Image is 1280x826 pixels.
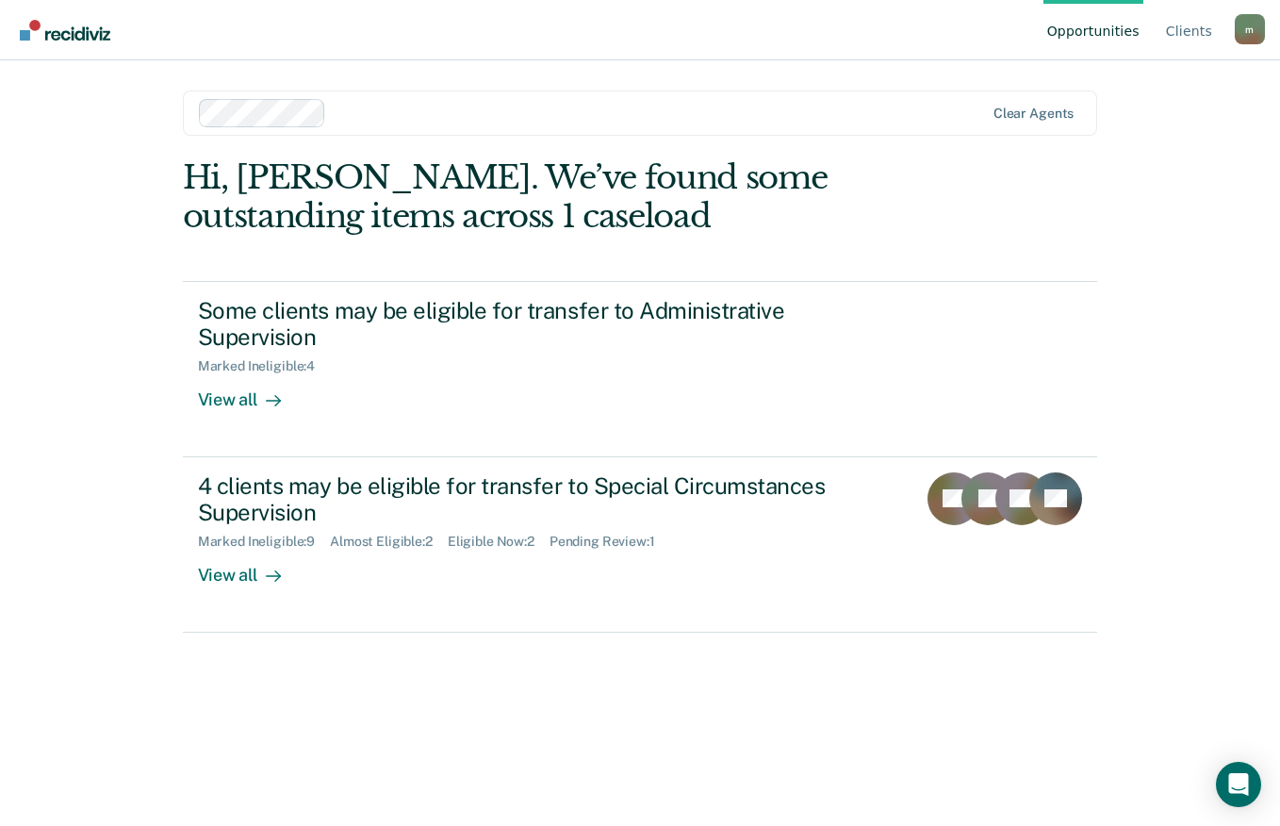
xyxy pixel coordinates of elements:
[1235,14,1265,44] div: m
[448,534,550,550] div: Eligible Now : 2
[550,534,670,550] div: Pending Review : 1
[183,457,1098,633] a: 4 clients may be eligible for transfer to Special Circumstances SupervisionMarked Ineligible:9Alm...
[198,374,304,411] div: View all
[993,106,1074,122] div: Clear agents
[198,472,860,527] div: 4 clients may be eligible for transfer to Special Circumstances Supervision
[330,534,448,550] div: Almost Eligible : 2
[20,20,110,41] img: Recidiviz
[1235,14,1265,44] button: Profile dropdown button
[198,297,860,352] div: Some clients may be eligible for transfer to Administrative Supervision
[1216,762,1261,807] div: Open Intercom Messenger
[183,281,1098,457] a: Some clients may be eligible for transfer to Administrative SupervisionMarked Ineligible:4View all
[198,550,304,586] div: View all
[198,534,330,550] div: Marked Ineligible : 9
[183,158,914,236] div: Hi, [PERSON_NAME]. We’ve found some outstanding items across 1 caseload
[198,358,330,374] div: Marked Ineligible : 4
